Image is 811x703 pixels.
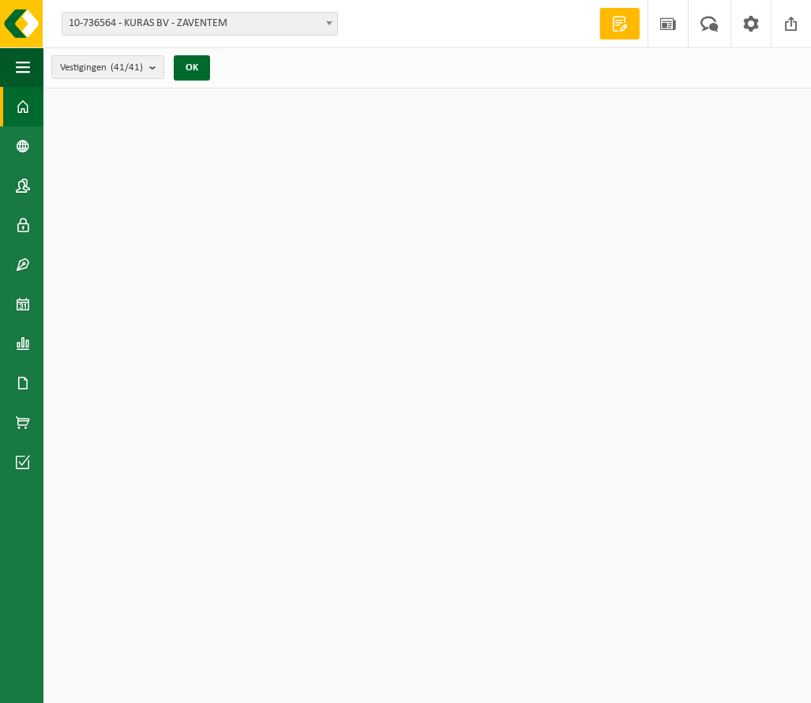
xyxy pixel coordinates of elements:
button: Vestigingen(41/41) [51,55,164,79]
span: Vestigingen [60,56,143,80]
button: OK [174,55,210,81]
span: 10-736564 - KURAS BV - ZAVENTEM [62,13,337,35]
count: (41/41) [111,62,143,73]
span: 10-736564 - KURAS BV - ZAVENTEM [62,12,338,36]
